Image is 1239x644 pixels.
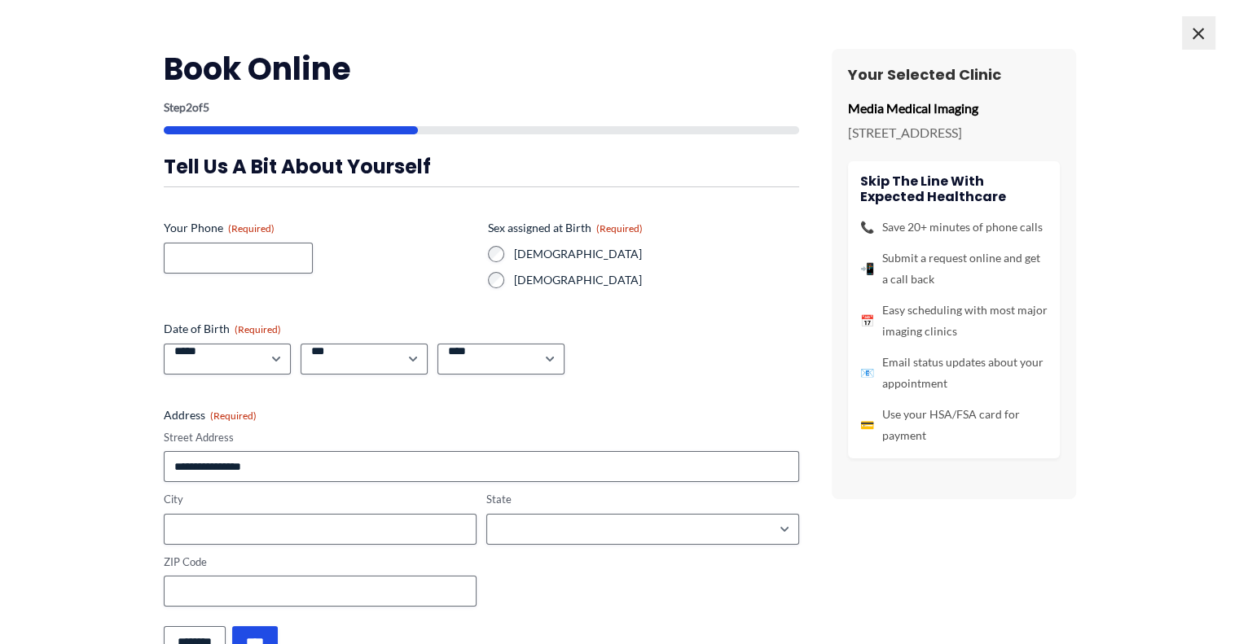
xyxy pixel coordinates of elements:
[860,258,874,279] span: 📲
[860,404,1048,446] li: Use your HSA/FSA card for payment
[848,96,1060,120] p: Media Medical Imaging
[860,217,1048,238] li: Save 20+ minutes of phone calls
[164,220,475,236] label: Your Phone
[164,492,477,507] label: City
[228,222,275,234] span: (Required)
[164,102,799,113] p: Step of
[860,362,874,383] span: 📧
[860,310,874,331] span: 📅
[164,430,799,445] label: Street Address
[860,173,1048,204] h4: Skip the line with Expected Healthcare
[848,65,1060,84] h3: Your Selected Clinic
[860,414,874,436] span: 💳
[848,120,1060,145] p: [STREET_ADDRESS]
[235,323,281,335] span: (Required)
[164,554,477,570] label: ZIP Code
[514,272,799,288] label: [DEMOGRAPHIC_DATA]
[514,246,799,262] label: [DEMOGRAPHIC_DATA]
[203,100,209,114] span: 5
[164,49,799,89] h2: Book Online
[860,217,874,238] span: 📞
[210,410,257,422] span: (Required)
[596,222,643,234] span: (Required)
[860,248,1048,290] li: Submit a request online and get a call back
[860,300,1048,342] li: Easy scheduling with most major imaging clinics
[164,321,281,337] legend: Date of Birth
[164,154,799,179] h3: Tell us a bit about yourself
[1182,16,1215,49] span: ×
[164,407,257,423] legend: Address
[488,220,643,236] legend: Sex assigned at Birth
[186,100,192,114] span: 2
[486,492,799,507] label: State
[860,352,1048,394] li: Email status updates about your appointment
